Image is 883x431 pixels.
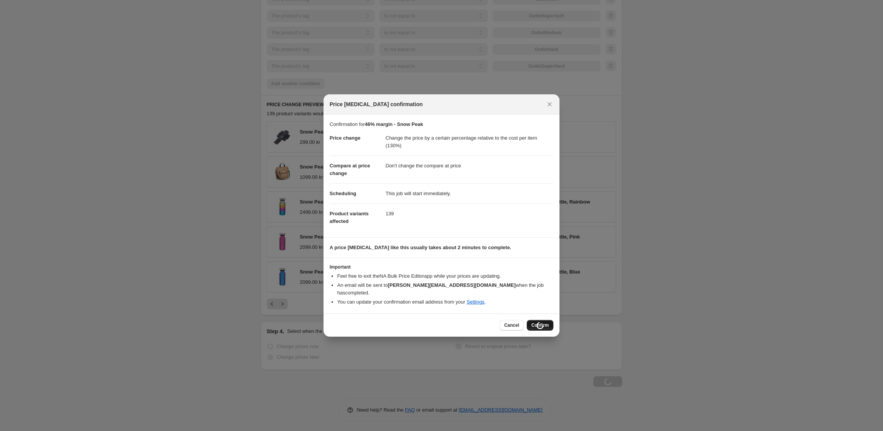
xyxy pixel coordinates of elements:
[330,100,423,108] span: Price [MEDICAL_DATA] confirmation
[388,282,516,288] b: [PERSON_NAME][EMAIL_ADDRESS][DOMAIN_NAME]
[337,298,553,306] li: You can update your confirmation email address from your .
[330,264,553,270] h3: Important
[337,282,553,297] li: An email will be sent to when the job has completed .
[365,121,423,127] b: 46% margin - Snow Peak
[330,135,360,141] span: Price change
[330,211,369,224] span: Product variants affected
[386,183,553,204] dd: This job will start immediately.
[330,245,511,250] b: A price [MEDICAL_DATA] like this usually takes about 2 minutes to complete.
[500,320,524,331] button: Cancel
[386,204,553,224] dd: 139
[386,128,553,156] dd: Change the price by a certain percentage relative to the cost per item (130%)
[467,299,485,305] a: Settings
[330,191,356,196] span: Scheduling
[337,272,553,280] li: Feel free to exit the NA Bulk Price Editor app while your prices are updating.
[504,322,519,328] span: Cancel
[330,121,553,128] p: Confirmation for
[544,99,555,110] button: Close
[330,163,370,176] span: Compare at price change
[386,156,553,176] dd: Don't change the compare at price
